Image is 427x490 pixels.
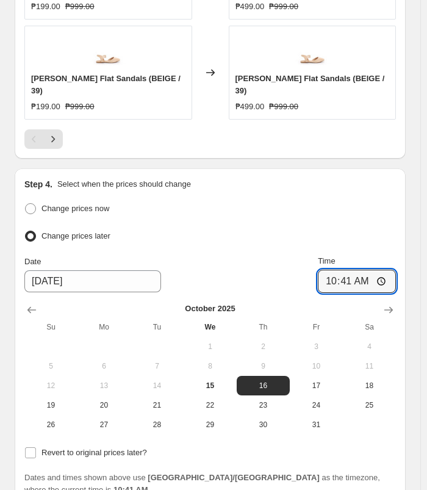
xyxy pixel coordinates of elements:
button: Wednesday October 1 2025 [184,337,237,356]
th: Sunday [24,317,77,337]
button: Sunday October 5 2025 [24,356,77,376]
span: Fr [295,322,338,332]
span: 29 [188,420,232,430]
span: 11 [348,361,391,371]
button: Wednesday October 29 2025 [184,415,237,434]
button: Monday October 13 2025 [77,376,131,395]
button: Thursday October 30 2025 [237,415,290,434]
span: 24 [295,400,338,410]
span: 21 [135,400,179,410]
button: Friday October 24 2025 [290,395,343,415]
button: Saturday October 25 2025 [343,395,396,415]
span: Th [242,322,285,332]
span: 19 [29,400,73,410]
button: Saturday October 18 2025 [343,376,396,395]
span: 26 [29,420,73,430]
span: 6 [82,361,126,371]
span: Su [29,322,73,332]
button: Friday October 10 2025 [290,356,343,376]
th: Tuesday [131,317,184,337]
button: Sunday October 26 2025 [24,415,77,434]
span: 15 [188,381,232,391]
button: Thursday October 16 2025 [237,376,290,395]
h2: Step 4. [24,178,52,190]
th: Wednesday [184,317,237,337]
nav: Pagination [24,129,63,149]
span: [PERSON_NAME] Flat Sandals (BEIGE / 39) [235,74,385,95]
span: Mo [82,322,126,332]
button: Thursday October 2 2025 [237,337,290,356]
span: 31 [295,420,338,430]
button: Tuesday October 21 2025 [131,395,184,415]
th: Monday [77,317,131,337]
span: 3 [295,342,338,351]
span: 4 [348,342,391,351]
div: ₱199.00 [31,1,60,13]
button: Sunday October 12 2025 [24,376,77,395]
button: Wednesday October 22 2025 [184,395,237,415]
button: Tuesday October 14 2025 [131,376,184,395]
span: 28 [135,420,179,430]
strike: ₱999.00 [269,101,298,113]
button: Show next month, November 2025 [379,300,398,320]
div: ₱499.00 [235,1,265,13]
span: Change prices now [41,204,109,213]
button: Friday October 3 2025 [290,337,343,356]
img: DANNY_BEIGE_2_80x.jpg [294,32,331,69]
input: 12:00 [318,270,396,293]
button: Monday October 20 2025 [77,395,131,415]
button: Saturday October 11 2025 [343,356,396,376]
button: Friday October 31 2025 [290,415,343,434]
div: ₱499.00 [235,101,265,113]
span: 25 [348,400,391,410]
span: 18 [348,381,391,391]
span: Date [24,257,41,266]
span: 22 [188,400,232,410]
span: 2 [242,342,285,351]
span: 1 [188,342,232,351]
button: Show previous month, September 2025 [22,300,41,320]
span: 9 [242,361,285,371]
th: Thursday [237,317,290,337]
span: 23 [242,400,285,410]
span: Time [318,256,335,265]
button: Monday October 6 2025 [77,356,131,376]
span: 12 [29,381,73,391]
span: 10 [295,361,338,371]
div: ₱199.00 [31,101,60,113]
button: Tuesday October 7 2025 [131,356,184,376]
input: 10/15/2025 [24,270,161,292]
span: Change prices later [41,231,110,240]
span: 27 [82,420,126,430]
span: 8 [188,361,232,371]
img: DANNY_BEIGE_2_80x.jpg [90,32,126,69]
b: [GEOGRAPHIC_DATA]/[GEOGRAPHIC_DATA] [148,473,319,482]
button: Friday October 17 2025 [290,376,343,395]
span: Revert to original prices later? [41,448,147,457]
button: Next [43,129,63,149]
button: Today Wednesday October 15 2025 [184,376,237,395]
span: 16 [242,381,285,391]
span: Tu [135,322,179,332]
button: Thursday October 9 2025 [237,356,290,376]
span: 7 [135,361,179,371]
button: Tuesday October 28 2025 [131,415,184,434]
strike: ₱999.00 [65,101,95,113]
button: Monday October 27 2025 [77,415,131,434]
span: 14 [135,381,179,391]
span: Sa [348,322,391,332]
span: 5 [29,361,73,371]
strike: ₱999.00 [65,1,95,13]
strike: ₱999.00 [269,1,298,13]
button: Saturday October 4 2025 [343,337,396,356]
th: Saturday [343,317,396,337]
th: Friday [290,317,343,337]
span: We [188,322,232,332]
span: [PERSON_NAME] Flat Sandals (BEIGE / 39) [31,74,181,95]
span: 13 [82,381,126,391]
button: Sunday October 19 2025 [24,395,77,415]
button: Wednesday October 8 2025 [184,356,237,376]
span: 20 [82,400,126,410]
p: Select when the prices should change [57,178,191,190]
span: 17 [295,381,338,391]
